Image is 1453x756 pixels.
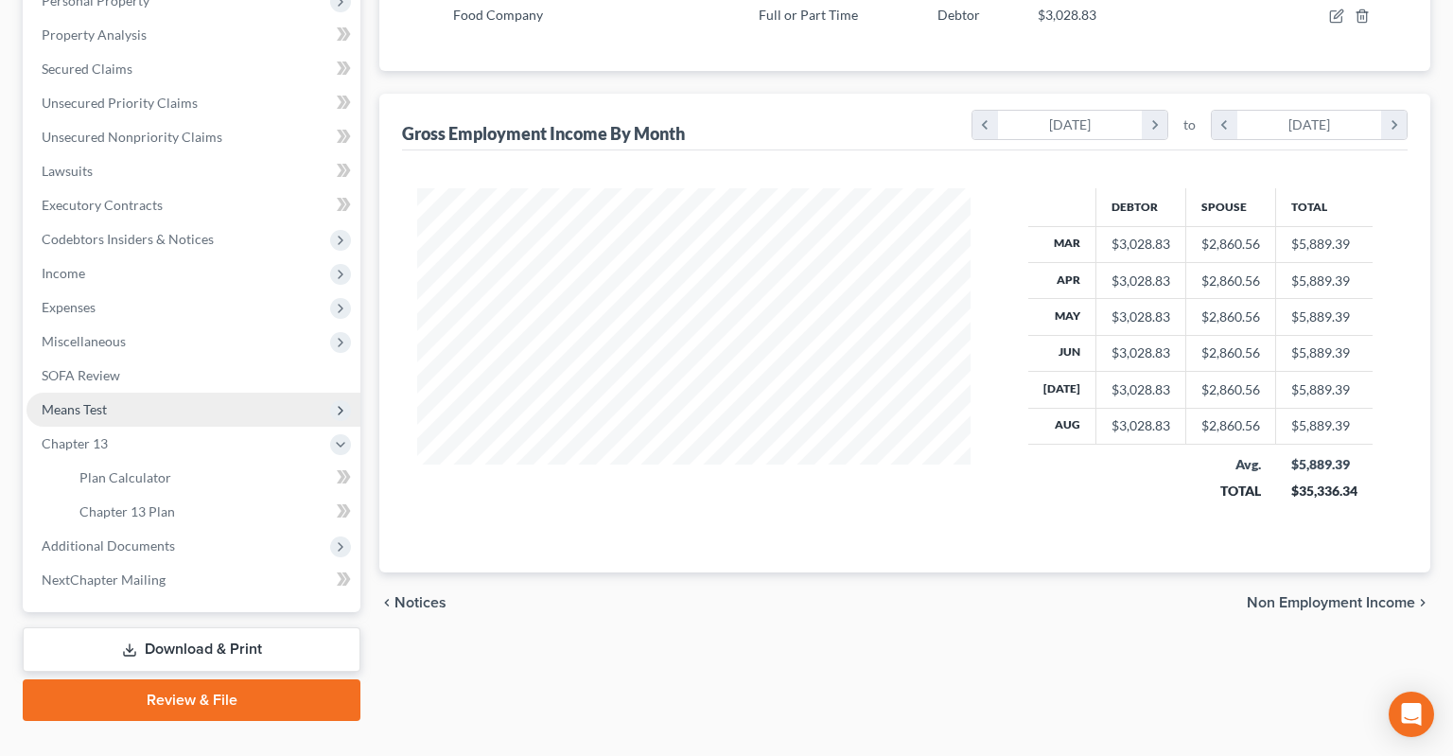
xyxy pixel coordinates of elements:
[42,163,93,179] span: Lawsuits
[1028,226,1096,262] th: Mar
[1291,455,1357,474] div: $5,889.39
[23,627,360,672] a: Download & Print
[1201,343,1260,362] div: $2,860.56
[42,26,147,43] span: Property Analysis
[42,95,198,111] span: Unsecured Priority Claims
[1038,7,1096,23] span: $3,028.83
[42,265,85,281] span: Income
[26,86,360,120] a: Unsecured Priority Claims
[1415,595,1430,610] i: chevron_right
[42,435,108,451] span: Chapter 13
[1276,335,1373,371] td: $5,889.39
[1201,482,1261,501] div: TOTAL
[42,61,132,77] span: Secured Claims
[26,188,360,222] a: Executory Contracts
[1112,380,1170,399] div: $3,028.83
[1237,111,1382,139] div: [DATE]
[42,299,96,315] span: Expenses
[1276,226,1373,262] td: $5,889.39
[379,595,394,610] i: chevron_left
[1028,335,1096,371] th: Jun
[64,461,360,495] a: Plan Calculator
[42,401,107,417] span: Means Test
[1028,372,1096,408] th: [DATE]
[42,197,163,213] span: Executory Contracts
[1201,272,1260,290] div: $2,860.56
[1291,482,1357,501] div: $35,336.34
[1112,272,1170,290] div: $3,028.83
[1112,235,1170,254] div: $3,028.83
[42,231,214,247] span: Codebtors Insiders & Notices
[1247,595,1430,610] button: Non Employment Income chevron_right
[972,111,998,139] i: chevron_left
[1201,235,1260,254] div: $2,860.56
[26,52,360,86] a: Secured Claims
[1201,308,1260,326] div: $2,860.56
[1276,188,1373,226] th: Total
[42,129,222,145] span: Unsecured Nonpriority Claims
[1201,380,1260,399] div: $2,860.56
[1201,455,1261,474] div: Avg.
[26,154,360,188] a: Lawsuits
[1186,188,1276,226] th: Spouse
[42,571,166,588] span: NextChapter Mailing
[1201,416,1260,435] div: $2,860.56
[1112,343,1170,362] div: $3,028.83
[1276,372,1373,408] td: $5,889.39
[1142,111,1167,139] i: chevron_right
[64,495,360,529] a: Chapter 13 Plan
[1028,262,1096,298] th: Apr
[379,595,446,610] button: chevron_left Notices
[1183,115,1196,134] span: to
[759,7,858,23] span: Full or Part Time
[1212,111,1237,139] i: chevron_left
[1028,408,1096,444] th: Aug
[1112,416,1170,435] div: $3,028.83
[1028,299,1096,335] th: May
[26,563,360,597] a: NextChapter Mailing
[1276,408,1373,444] td: $5,889.39
[26,359,360,393] a: SOFA Review
[42,367,120,383] span: SOFA Review
[1276,262,1373,298] td: $5,889.39
[26,120,360,154] a: Unsecured Nonpriority Claims
[1389,692,1434,737] div: Open Intercom Messenger
[1112,308,1170,326] div: $3,028.83
[42,537,175,554] span: Additional Documents
[453,7,543,23] span: Food Company
[394,595,446,610] span: Notices
[42,333,126,349] span: Miscellaneous
[402,122,685,145] div: Gross Employment Income By Month
[1276,299,1373,335] td: $5,889.39
[79,503,175,519] span: Chapter 13 Plan
[23,679,360,721] a: Review & File
[1247,595,1415,610] span: Non Employment Income
[26,18,360,52] a: Property Analysis
[998,111,1143,139] div: [DATE]
[1381,111,1407,139] i: chevron_right
[937,7,980,23] span: Debtor
[1096,188,1186,226] th: Debtor
[79,469,171,485] span: Plan Calculator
